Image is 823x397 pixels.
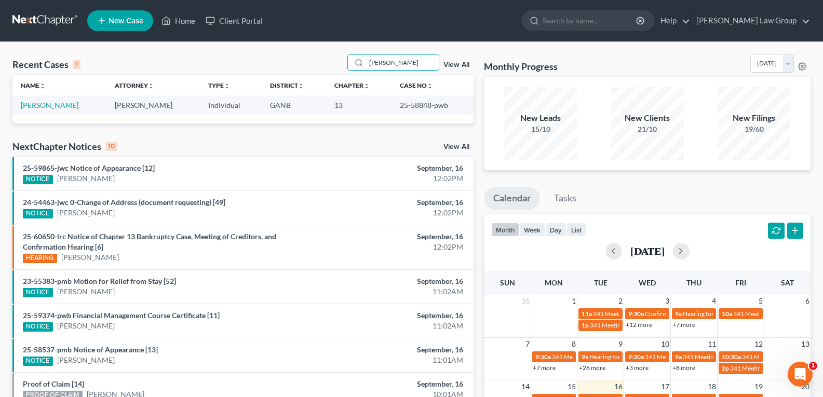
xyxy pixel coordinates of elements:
span: Thu [686,278,701,287]
div: 11:02AM [323,286,463,297]
div: NextChapter Notices [12,140,117,153]
a: Tasks [545,187,586,210]
a: +7 more [672,321,695,328]
td: [PERSON_NAME] [106,95,200,115]
span: Wed [639,278,656,287]
td: 13 [326,95,392,115]
span: 341 Meeting for [PERSON_NAME] & [PERSON_NAME] [552,353,700,361]
span: 9a [675,310,682,318]
div: 11:02AM [323,321,463,331]
i: unfold_more [224,83,230,89]
span: Mon [545,278,563,287]
a: 25-59865-jwc Notice of Appearance [12] [23,163,155,172]
div: 12:02PM [323,173,463,184]
span: 7 [524,338,531,350]
a: 25-60650-lrc Notice of Chapter 13 Bankruptcy Case, Meeting of Creditors, and Confirmation Hearing... [23,232,276,251]
button: month [491,223,519,237]
div: September, 16 [323,379,463,389]
span: 2 [617,295,624,307]
span: 4 [711,295,717,307]
i: unfold_more [39,83,46,89]
span: Hearing for [PERSON_NAME] [589,353,670,361]
td: 25-58848-pwb [392,95,474,115]
a: Chapterunfold_more [334,81,370,89]
span: 341 Meeting for [PERSON_NAME] [645,353,738,361]
a: [PERSON_NAME] [57,355,115,365]
a: Client Portal [200,11,268,30]
span: 5 [758,295,764,307]
a: [PERSON_NAME] [57,321,115,331]
div: 15/10 [504,124,577,134]
span: Sun [500,278,515,287]
a: View All [443,143,469,150]
a: 25-59374-pwb Financial Management Course Certificate [11] [23,311,220,320]
a: +26 more [579,364,605,372]
span: 341 Meeting for [PERSON_NAME] [683,353,776,361]
a: Home [156,11,200,30]
h2: [DATE] [630,245,665,256]
a: Districtunfold_more [270,81,304,89]
a: [PERSON_NAME] [57,286,115,297]
a: Proof of Claim [14] [23,379,84,388]
span: 9:30a [628,353,644,361]
a: Nameunfold_more [21,81,46,89]
div: September, 16 [323,197,463,208]
span: Fri [735,278,746,287]
div: Recent Cases [12,58,80,71]
div: 12:02PM [323,242,463,252]
div: New Clients [611,112,684,124]
button: list [566,223,586,237]
i: unfold_more [298,83,304,89]
div: NOTICE [23,288,53,297]
div: September, 16 [323,345,463,355]
span: 1 [809,362,817,370]
div: September, 16 [323,231,463,242]
a: [PERSON_NAME] [21,101,78,109]
a: [PERSON_NAME] [57,173,115,184]
span: 16 [613,380,624,393]
span: New Case [109,17,143,25]
td: Individual [200,95,262,115]
span: 3 [664,295,670,307]
a: +7 more [533,364,556,372]
a: Help [655,11,690,30]
span: 11 [707,338,717,350]
span: 8 [571,338,577,350]
span: 10:30a [722,353,741,361]
span: 1p [582,321,589,329]
span: 14 [520,380,531,393]
span: 341 Meeting for [PERSON_NAME] [593,310,686,318]
button: week [519,223,545,237]
a: 23-55383-pmb Motion for Relief from Stay [52] [23,277,176,285]
span: 10a [722,310,732,318]
div: September, 16 [323,163,463,173]
span: 18 [707,380,717,393]
div: 1 [73,60,80,69]
i: unfold_more [427,83,433,89]
span: 6 [804,295,811,307]
iframe: Intercom live chat [788,362,813,387]
div: 19/60 [718,124,790,134]
a: [PERSON_NAME] [57,208,115,218]
span: 9 [617,338,624,350]
a: +8 more [672,364,695,372]
h3: Monthly Progress [484,60,558,73]
span: Confirmation Hearing for [PERSON_NAME] [645,310,764,318]
span: Sat [781,278,794,287]
span: 9a [675,353,682,361]
div: New Leads [504,112,577,124]
span: 9:30a [628,310,644,318]
a: 24-54463-jwc 0-Change of Address (document requesting) [49] [23,198,225,207]
a: 25-58537-pmb Notice of Appearance [13] [23,345,158,354]
span: 11a [582,310,592,318]
span: 9a [582,353,588,361]
span: 1 [571,295,577,307]
div: 21/10 [611,124,684,134]
a: Case Nounfold_more [400,81,433,89]
i: unfold_more [148,83,154,89]
a: +3 more [626,364,649,372]
div: NOTICE [23,209,53,218]
a: Attorneyunfold_more [115,81,154,89]
span: 9:30a [535,353,551,361]
i: unfold_more [363,83,370,89]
